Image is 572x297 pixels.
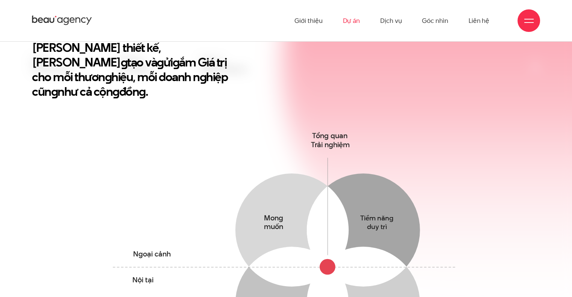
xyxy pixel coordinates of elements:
[200,68,206,85] en: g
[32,26,243,99] h2: Chún tôi xây dựn cho mình [PERSON_NAME] thiết kế, [PERSON_NAME] tạo và ửi ắm Giá trị cho mỗi thươ...
[132,274,153,285] tspan: Nội tại
[139,83,146,100] en: g
[173,54,179,71] en: g
[51,83,58,100] en: g
[121,54,127,71] en: g
[311,139,350,150] tspan: Trải nghiệm
[112,83,119,100] en: g
[312,130,347,141] tspan: Tổng quan
[157,54,164,71] en: g
[133,249,170,259] tspan: Ngoại cảnh
[105,68,112,85] en: g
